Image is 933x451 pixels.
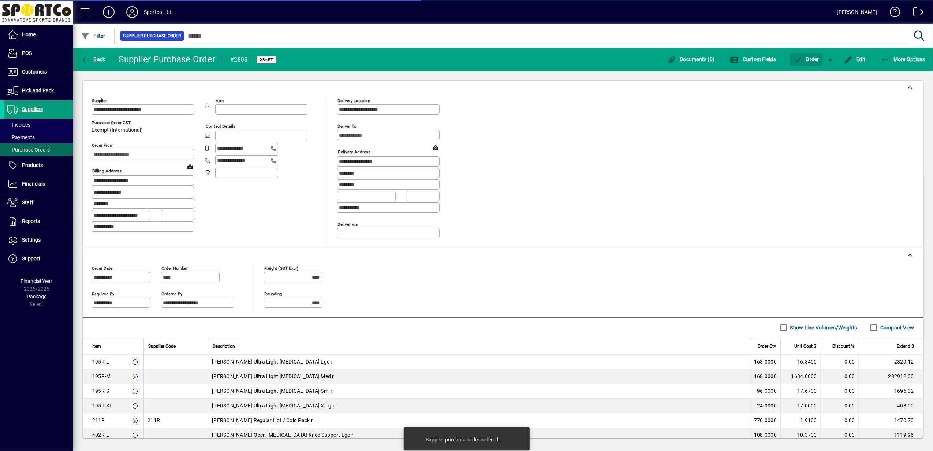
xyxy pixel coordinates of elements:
[81,33,105,39] span: Filter
[7,122,30,128] span: Invoices
[750,428,780,443] td: 108.0000
[148,342,176,350] span: Supplier Code
[21,278,53,284] span: Financial Year
[161,291,182,296] mat-label: Ordered by
[81,56,105,62] span: Back
[4,143,73,156] a: Purchase Orders
[4,44,73,63] a: POS
[260,57,273,62] span: Draft
[821,413,859,428] td: 0.00
[337,124,357,129] mat-label: Deliver To
[92,373,111,380] div: 195R-M
[92,417,105,424] div: 211R
[884,1,900,25] a: Knowledge Base
[4,231,73,249] a: Settings
[22,162,43,168] span: Products
[859,399,923,413] td: 408.00
[4,131,73,143] a: Payments
[780,413,821,428] td: 1.9100
[92,98,107,103] mat-label: Supplier
[837,6,877,18] div: [PERSON_NAME]
[161,265,188,271] mat-label: Order number
[4,212,73,231] a: Reports
[27,294,46,299] span: Package
[22,218,40,224] span: Reports
[92,387,109,395] div: 195R-S
[119,53,216,65] div: Supplier Purchase Order
[430,142,441,153] a: View on map
[750,413,780,428] td: 770.0000
[821,355,859,369] td: 0.00
[212,373,334,380] span: [PERSON_NAME] Ultra Light [MEDICAL_DATA] Med r
[4,119,73,131] a: Invoices
[92,402,113,409] div: 195R-XL
[790,53,823,66] button: Order
[794,342,816,350] span: Unit Cost $
[212,387,333,395] span: [PERSON_NAME] Ultra Light [MEDICAL_DATA] Sml r
[92,120,143,125] span: Purchase Order GST
[821,384,859,399] td: 0.00
[212,431,353,439] span: [PERSON_NAME] Open [MEDICAL_DATA] Knee Support Lge r
[859,428,923,443] td: 1119.96
[780,369,821,384] td: 1684.0000
[780,384,821,399] td: 17.6700
[832,342,854,350] span: Discount %
[22,31,36,37] span: Home
[230,54,247,66] div: #2805
[79,53,107,66] button: Back
[143,413,208,428] td: 211R
[758,342,776,350] span: Order Qty
[22,69,47,75] span: Customers
[212,417,313,424] span: [PERSON_NAME] Regular Hot / Cold Pack r
[4,26,73,44] a: Home
[789,324,857,331] label: Show Line Volumes/Weights
[821,399,859,413] td: 0.00
[844,56,866,62] span: Edit
[264,291,282,296] mat-label: Rounding
[216,98,224,103] mat-label: Attn
[73,53,113,66] app-page-header-button: Back
[22,181,45,187] span: Financials
[144,6,171,18] div: Sportco Ltd
[264,265,298,271] mat-label: Freight (GST excl)
[859,369,923,384] td: 282912.00
[337,221,358,227] mat-label: Deliver via
[750,399,780,413] td: 24.0000
[22,87,54,93] span: Pick and Pack
[730,56,776,62] span: Custom Fields
[22,50,32,56] span: POS
[881,56,926,62] span: More Options
[97,5,120,19] button: Add
[897,342,914,350] span: Extend $
[22,256,40,261] span: Support
[750,384,780,399] td: 96.0000
[92,127,143,133] span: Exempt (International)
[212,358,333,365] span: [PERSON_NAME] Ultra Light [MEDICAL_DATA] Lge r
[92,291,114,296] mat-label: Required by
[859,355,923,369] td: 2829.12
[22,200,33,205] span: Staff
[780,355,821,369] td: 16.8400
[667,56,715,62] span: Documents (0)
[879,53,928,66] button: More Options
[728,53,778,66] button: Custom Fields
[879,324,914,331] label: Compact View
[92,358,109,365] div: 195R-L
[22,237,41,243] span: Settings
[859,384,923,399] td: 1696.32
[7,147,50,153] span: Purchase Orders
[780,428,821,443] td: 10.3700
[92,143,113,148] mat-label: Order from
[4,175,73,193] a: Financials
[4,194,73,212] a: Staff
[750,369,780,384] td: 168.0000
[337,98,370,103] mat-label: Delivery Location
[212,402,335,409] span: [PERSON_NAME] Ultra Light [MEDICAL_DATA] X Lg r
[7,134,35,140] span: Payments
[750,355,780,369] td: 168.0000
[123,32,181,40] span: Supplier Purchase Order
[4,250,73,268] a: Support
[908,1,924,25] a: Logout
[4,63,73,81] a: Customers
[665,53,717,66] button: Documents (0)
